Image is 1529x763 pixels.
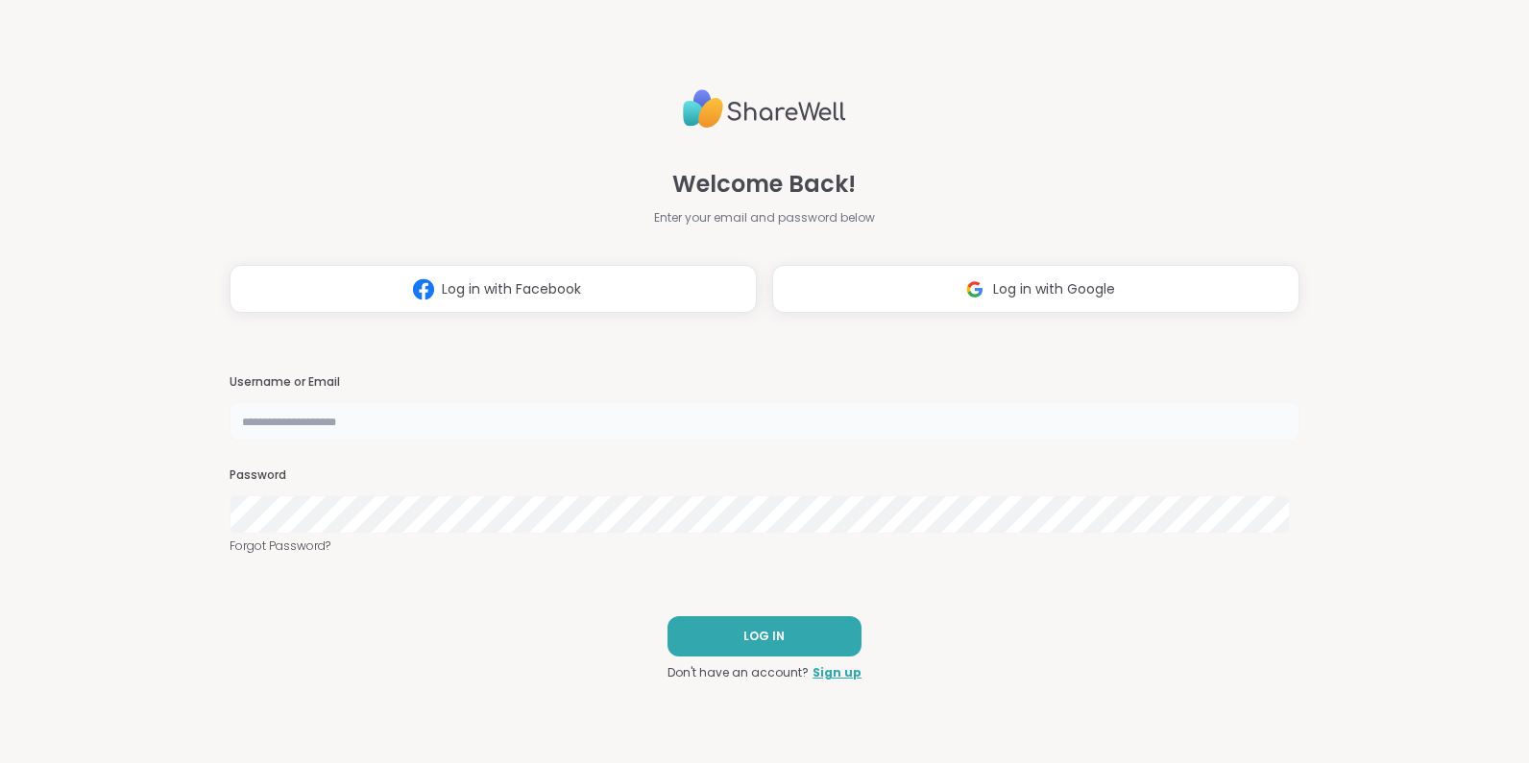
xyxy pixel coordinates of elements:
h3: Password [230,467,1299,484]
button: LOG IN [667,616,862,656]
span: Enter your email and password below [654,209,875,227]
span: Welcome Back! [672,167,856,202]
a: Sign up [813,664,862,681]
img: ShareWell Logomark [957,272,993,307]
img: ShareWell Logo [683,82,846,136]
button: Log in with Google [772,265,1299,313]
span: Don't have an account? [667,664,809,681]
span: Log in with Facebook [442,279,581,299]
h3: Username or Email [230,374,1299,391]
img: ShareWell Logomark [405,272,442,307]
span: Log in with Google [993,279,1115,299]
a: Forgot Password? [230,537,1299,555]
span: LOG IN [743,628,785,645]
button: Log in with Facebook [230,265,757,313]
